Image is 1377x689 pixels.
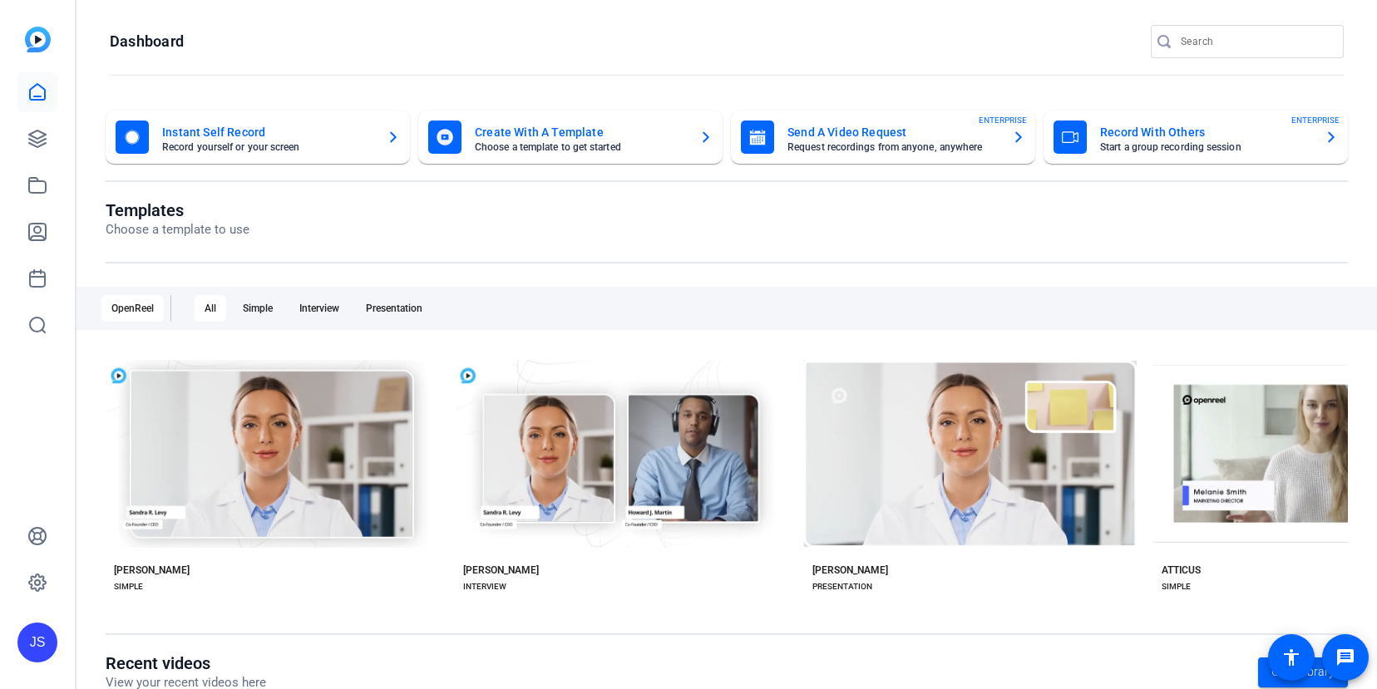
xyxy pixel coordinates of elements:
[25,27,51,52] img: blue-gradient.svg
[979,114,1027,126] span: ENTERPRISE
[731,111,1035,164] button: Send A Video RequestRequest recordings from anyone, anywhereENTERPRISE
[17,623,57,662] div: JS
[101,295,164,322] div: OpenReel
[1100,142,1311,152] mat-card-subtitle: Start a group recording session
[1162,580,1191,593] div: SIMPLE
[1291,114,1340,126] span: ENTERPRISE
[356,295,432,322] div: Presentation
[787,122,999,142] mat-card-title: Send A Video Request
[787,142,999,152] mat-card-subtitle: Request recordings from anyone, anywhere
[475,142,686,152] mat-card-subtitle: Choose a template to get started
[106,200,249,220] h1: Templates
[1181,32,1330,52] input: Search
[289,295,349,322] div: Interview
[106,220,249,239] p: Choose a template to use
[1335,647,1355,667] mat-icon: message
[1258,657,1348,687] a: Go to library
[162,122,373,142] mat-card-title: Instant Self Record
[1044,111,1348,164] button: Record With OthersStart a group recording sessionENTERPRISE
[162,142,373,152] mat-card-subtitle: Record yourself or your screen
[1100,122,1311,142] mat-card-title: Record With Others
[1162,564,1201,577] div: ATTICUS
[463,564,539,577] div: [PERSON_NAME]
[195,295,226,322] div: All
[475,122,686,142] mat-card-title: Create With A Template
[463,580,506,593] div: INTERVIEW
[106,653,266,673] h1: Recent videos
[114,564,190,577] div: [PERSON_NAME]
[812,564,888,577] div: [PERSON_NAME]
[233,295,283,322] div: Simple
[114,580,143,593] div: SIMPLE
[418,111,723,164] button: Create With A TemplateChoose a template to get started
[1281,647,1301,667] mat-icon: accessibility
[106,111,410,164] button: Instant Self RecordRecord yourself or your screen
[110,32,184,52] h1: Dashboard
[812,580,872,593] div: PRESENTATION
